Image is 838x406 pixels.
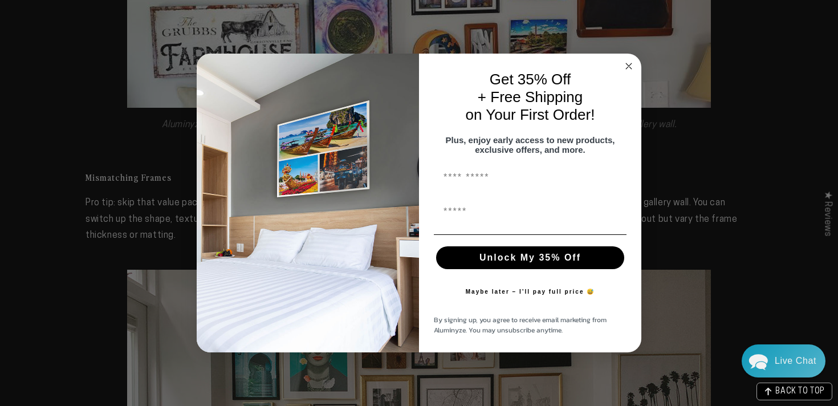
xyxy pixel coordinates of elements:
[466,106,595,123] span: on Your First Order!
[434,234,627,235] img: underline
[460,281,601,303] button: Maybe later – I’ll pay full price 😅
[478,88,583,105] span: + Free Shipping
[446,135,615,155] span: Plus, enjoy early access to new products, exclusive offers, and more.
[197,54,419,352] img: 728e4f65-7e6c-44e2-b7d1-0292a396982f.jpeg
[775,388,825,396] span: BACK TO TOP
[490,71,571,88] span: Get 35% Off
[434,315,607,335] span: By signing up, you agree to receive email marketing from Aluminyze. You may unsubscribe anytime.
[742,344,825,377] div: Chat widget toggle
[622,59,636,73] button: Close dialog
[775,344,816,377] div: Contact Us Directly
[436,246,624,269] button: Unlock My 35% Off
